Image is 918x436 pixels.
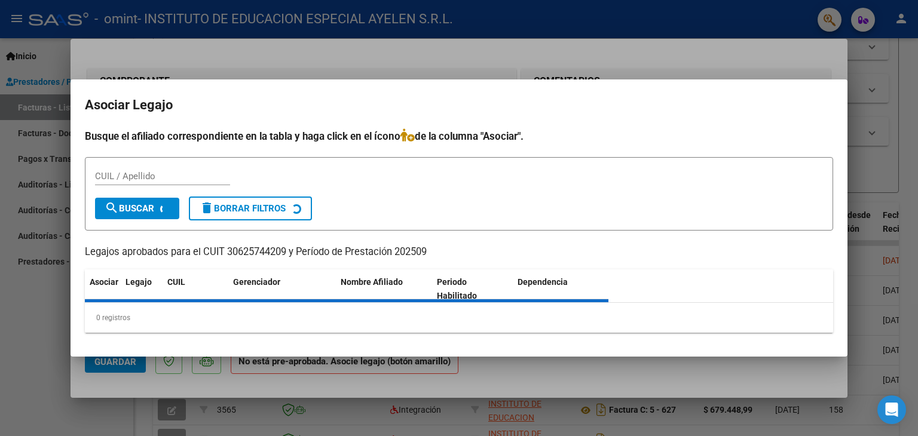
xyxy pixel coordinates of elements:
[85,245,833,260] p: Legajos aprobados para el CUIT 30625744209 y Período de Prestación 202509
[95,198,179,219] button: Buscar
[167,277,185,287] span: CUIL
[189,196,312,220] button: Borrar Filtros
[513,269,609,309] datatable-header-cell: Dependencia
[85,303,833,333] div: 0 registros
[105,203,154,214] span: Buscar
[121,269,163,309] datatable-header-cell: Legajo
[228,269,336,309] datatable-header-cell: Gerenciador
[336,269,432,309] datatable-header-cell: Nombre Afiliado
[341,277,403,287] span: Nombre Afiliado
[518,277,568,287] span: Dependencia
[85,94,833,116] h2: Asociar Legajo
[105,201,119,215] mat-icon: search
[85,128,833,144] h4: Busque el afiliado correspondiente en la tabla y haga click en el ícono de la columna "Asociar".
[200,201,214,215] mat-icon: delete
[432,269,513,309] datatable-header-cell: Periodo Habilitado
[200,203,286,214] span: Borrar Filtros
[163,269,228,309] datatable-header-cell: CUIL
[90,277,118,287] span: Asociar
[85,269,121,309] datatable-header-cell: Asociar
[126,277,152,287] span: Legajo
[437,277,477,300] span: Periodo Habilitado
[233,277,280,287] span: Gerenciador
[877,395,906,424] div: Open Intercom Messenger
